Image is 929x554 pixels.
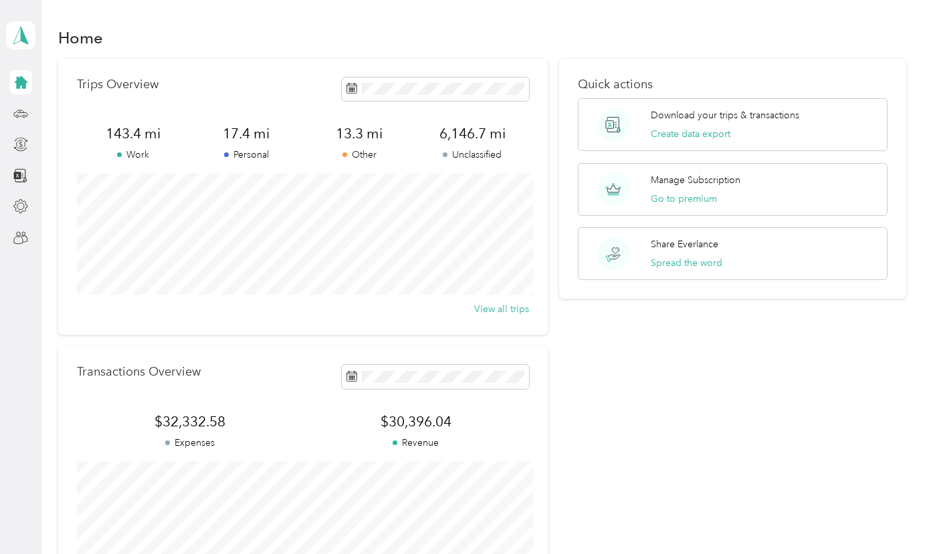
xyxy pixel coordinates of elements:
p: Other [303,148,416,162]
p: Trips Overview [77,78,159,92]
button: Go to premium [651,192,717,206]
iframe: Everlance-gr Chat Button Frame [854,479,929,554]
p: Share Everlance [651,237,718,251]
button: Spread the word [651,256,722,270]
button: View all trips [474,302,529,316]
span: 6,146.7 mi [416,124,529,143]
button: Create data export [651,127,730,141]
span: $30,396.04 [303,412,529,431]
span: 143.4 mi [77,124,190,143]
p: Transactions Overview [77,365,201,379]
p: Download your trips & transactions [651,108,799,122]
p: Revenue [303,436,529,450]
p: Quick actions [578,78,887,92]
p: Expenses [77,436,303,450]
span: 17.4 mi [190,124,303,143]
h1: Home [58,31,103,45]
span: $32,332.58 [77,412,303,431]
p: Personal [190,148,303,162]
p: Work [77,148,190,162]
p: Unclassified [416,148,529,162]
span: 13.3 mi [303,124,416,143]
p: Manage Subscription [651,173,740,187]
